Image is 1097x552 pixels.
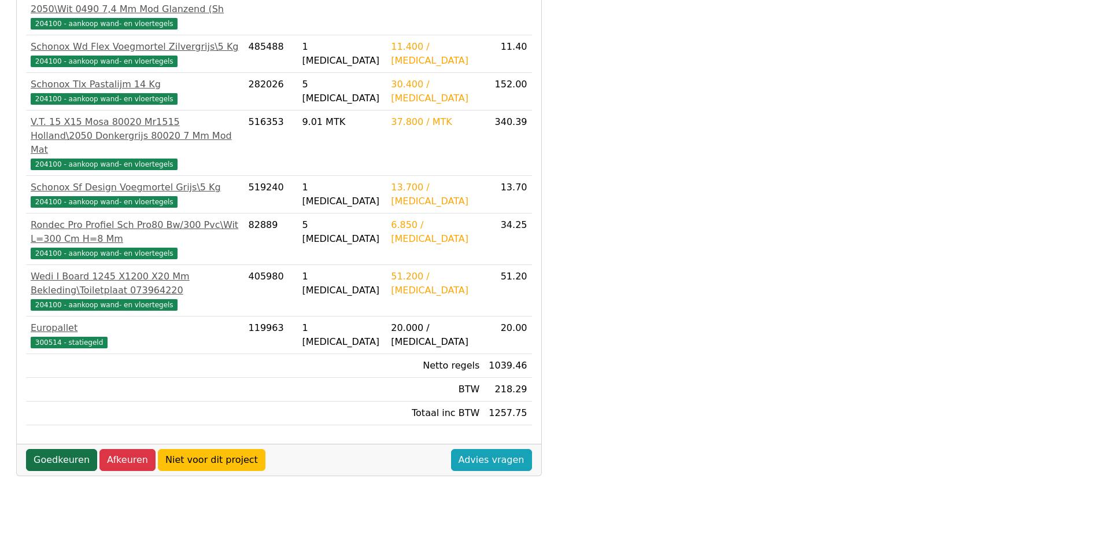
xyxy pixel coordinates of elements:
[31,270,239,297] div: Wedi I Board 1245 X1200 X20 Mm Bekleding\Toiletplaat 073964220
[386,402,484,425] td: Totaal inc BTW
[31,40,239,54] div: Schonox Wd Flex Voegmortel Zilvergrijs\5 Kg
[484,354,531,378] td: 1039.46
[31,181,239,208] a: Schonox Sf Design Voegmortel Grijs\5 Kg204100 - aankoop wand- en vloertegels
[31,78,239,105] a: Schonox Tlx Pastalijm 14 Kg204100 - aankoop wand- en vloertegels
[391,78,479,105] div: 30.400 / [MEDICAL_DATA]
[31,115,239,157] div: V.T. 15 X15 Mosa 80020 Mr1515 Holland\2050 Donkergrijs 80020 7 Mm Mod Mat
[302,218,382,246] div: 5 [MEDICAL_DATA]
[31,56,178,67] span: 204100 - aankoop wand- en vloertegels
[244,317,298,354] td: 119963
[302,270,382,297] div: 1 [MEDICAL_DATA]
[244,111,298,176] td: 516353
[391,181,479,208] div: 13.700 / [MEDICAL_DATA]
[244,35,298,73] td: 485488
[391,321,479,349] div: 20.000 / [MEDICAL_DATA]
[302,115,382,129] div: 9.01 MTK
[302,321,382,349] div: 1 [MEDICAL_DATA]
[99,449,156,471] a: Afkeuren
[302,181,382,208] div: 1 [MEDICAL_DATA]
[302,40,382,68] div: 1 [MEDICAL_DATA]
[244,176,298,214] td: 519240
[484,214,531,265] td: 34.25
[31,115,239,171] a: V.T. 15 X15 Mosa 80020 Mr1515 Holland\2050 Donkergrijs 80020 7 Mm Mod Mat204100 - aankoop wand- e...
[244,214,298,265] td: 82889
[31,159,178,170] span: 204100 - aankoop wand- en vloertegels
[158,449,265,471] a: Niet voor dit project
[26,449,97,471] a: Goedkeuren
[484,111,531,176] td: 340.39
[484,265,531,317] td: 51.20
[31,270,239,311] a: Wedi I Board 1245 X1200 X20 Mm Bekleding\Toiletplaat 073964220204100 - aankoop wand- en vloertegels
[484,176,531,214] td: 13.70
[484,317,531,354] td: 20.00
[31,299,178,311] span: 204100 - aankoop wand- en vloertegels
[386,354,484,378] td: Netto regels
[386,378,484,402] td: BTW
[31,181,239,194] div: Schonox Sf Design Voegmortel Grijs\5 Kg
[31,218,239,260] a: Rondec Pro Profiel Sch Pro80 Bw/300 Pvc\Wit L=300 Cm H=8 Mm204100 - aankoop wand- en vloertegels
[451,449,532,471] a: Advies vragen
[244,73,298,111] td: 282026
[391,40,479,68] div: 11.400 / [MEDICAL_DATA]
[484,402,531,425] td: 1257.75
[31,321,239,335] div: Europallet
[31,40,239,68] a: Schonox Wd Flex Voegmortel Zilvergrijs\5 Kg204100 - aankoop wand- en vloertegels
[391,270,479,297] div: 51.200 / [MEDICAL_DATA]
[302,78,382,105] div: 5 [MEDICAL_DATA]
[484,378,531,402] td: 218.29
[31,196,178,208] span: 204100 - aankoop wand- en vloertegels
[31,78,239,91] div: Schonox Tlx Pastalijm 14 Kg
[31,321,239,349] a: Europallet300514 - statiegeld
[31,18,178,30] span: 204100 - aankoop wand- en vloertegels
[31,248,178,259] span: 204100 - aankoop wand- en vloertegels
[31,218,239,246] div: Rondec Pro Profiel Sch Pro80 Bw/300 Pvc\Wit L=300 Cm H=8 Mm
[31,93,178,105] span: 204100 - aankoop wand- en vloertegels
[391,218,479,246] div: 6.850 / [MEDICAL_DATA]
[484,35,531,73] td: 11.40
[391,115,479,129] div: 37.800 / MTK
[244,265,298,317] td: 405980
[484,73,531,111] td: 152.00
[31,337,108,348] span: 300514 - statiegeld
